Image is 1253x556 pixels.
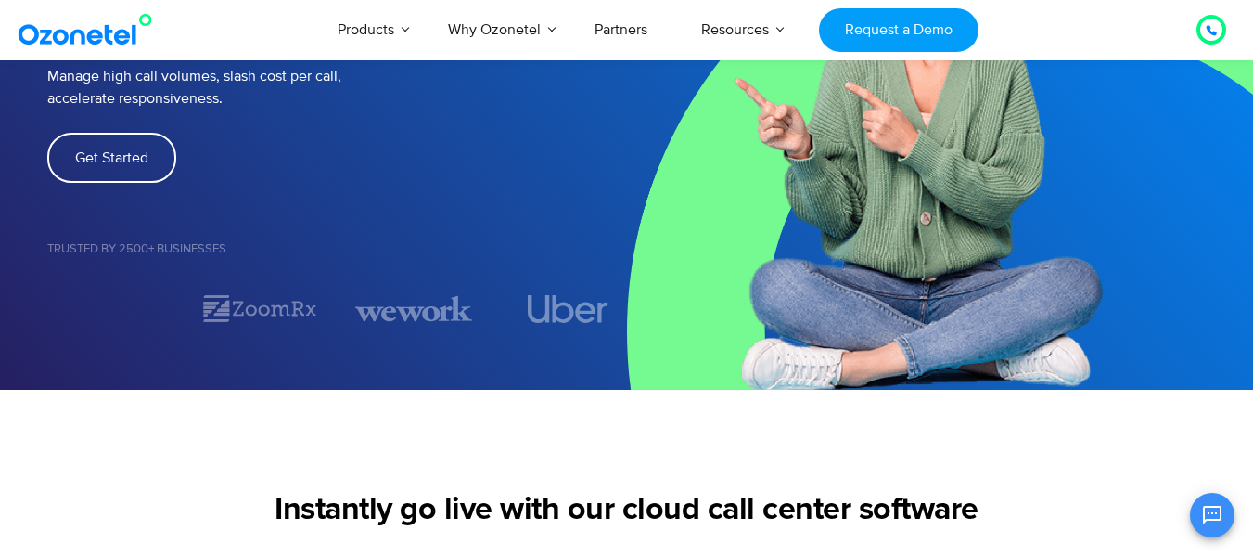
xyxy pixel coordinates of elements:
[355,292,472,325] div: 3 / 7
[47,298,164,320] div: 1 / 7
[47,243,627,255] h5: Trusted by 2500+ Businesses
[75,150,148,165] span: Get Started
[47,65,465,110] p: Manage high call volumes, slash cost per call, accelerate responsiveness.
[47,492,1207,529] h2: Instantly go live with our cloud call center software
[47,292,627,325] div: Image Carousel
[819,8,978,52] a: Request a Demo
[1190,493,1234,537] button: Open chat
[47,133,176,183] a: Get Started
[528,295,608,323] img: uber
[355,292,472,325] img: wework
[509,295,626,323] div: 4 / 7
[201,292,318,325] img: zoomrx
[201,292,318,325] div: 2 / 7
